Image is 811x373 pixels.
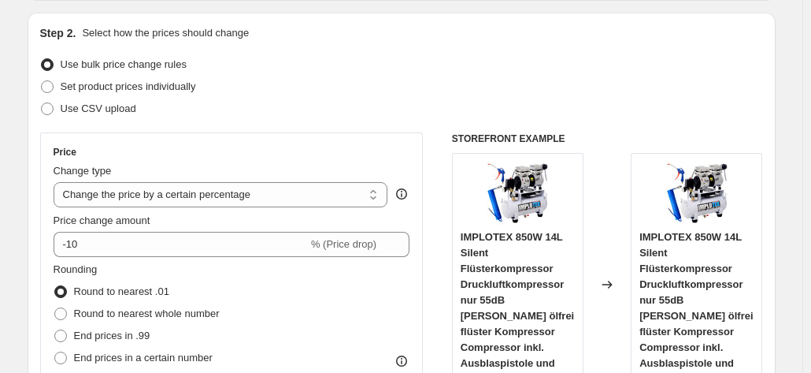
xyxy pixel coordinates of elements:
input: -15 [54,232,308,257]
span: Round to nearest whole number [74,308,220,319]
span: Round to nearest .01 [74,285,169,297]
img: 71ARb_4lGzL_80x.jpg [486,162,549,225]
div: help [394,186,409,202]
span: % (Price drop) [311,238,376,250]
h2: Step 2. [40,25,76,41]
span: Change type [54,165,112,177]
span: Use CSV upload [61,103,136,114]
span: End prices in .99 [74,330,150,341]
span: Use bulk price change rules [61,58,187,70]
span: Set product prices individually [61,80,196,92]
h3: Price [54,146,76,159]
span: End prices in a certain number [74,352,213,364]
span: Price change amount [54,214,150,226]
span: Rounding [54,263,98,275]
h6: STOREFRONT EXAMPLE [452,132,763,145]
p: Select how the prices should change [82,25,249,41]
img: 71ARb_4lGzL_80x.jpg [665,162,728,225]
